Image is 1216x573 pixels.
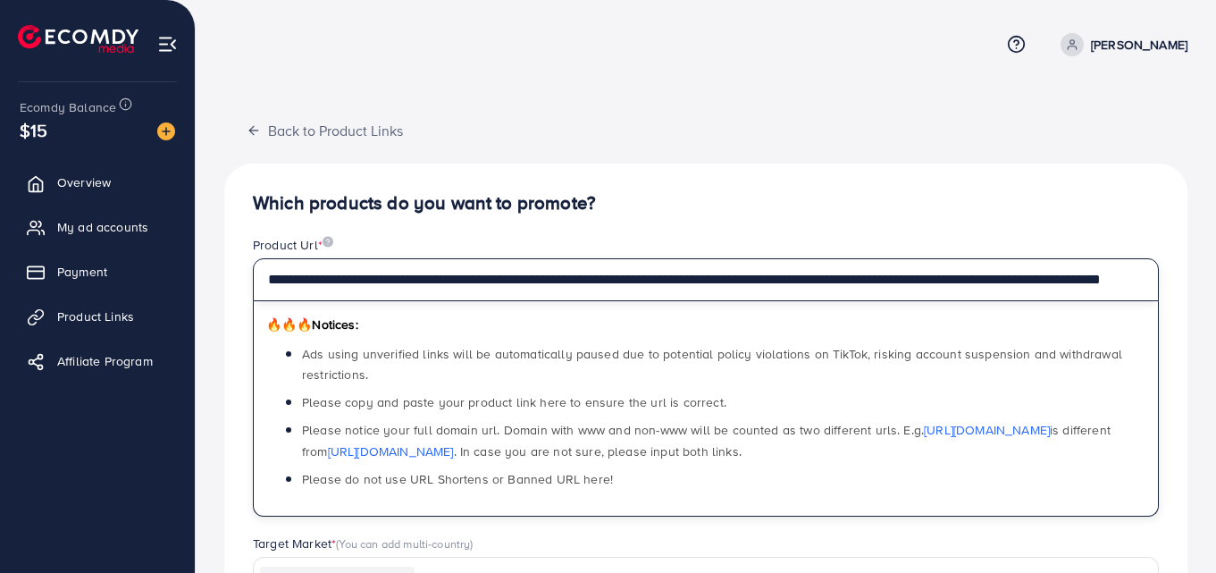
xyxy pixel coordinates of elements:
[336,535,473,552] span: (You can add multi-country)
[157,34,178,55] img: menu
[1140,493,1203,560] iframe: Chat
[13,254,181,290] a: Payment
[57,218,148,236] span: My ad accounts
[13,209,181,245] a: My ad accounts
[924,421,1050,439] a: [URL][DOMAIN_NAME]
[157,122,175,140] img: image
[57,352,153,370] span: Affiliate Program
[253,236,333,254] label: Product Url
[266,316,312,333] span: 🔥🔥🔥
[302,345,1122,383] span: Ads using unverified links will be automatically paused due to potential policy violations on Tik...
[13,343,181,379] a: Affiliate Program
[13,299,181,334] a: Product Links
[302,393,726,411] span: Please copy and paste your product link here to ensure the url is correct.
[20,98,116,116] span: Ecomdy Balance
[1053,33,1187,56] a: [PERSON_NAME]
[266,316,358,333] span: Notices:
[323,236,333,248] img: image
[57,173,111,191] span: Overview
[57,308,134,325] span: Product Links
[13,164,181,200] a: Overview
[20,117,47,143] span: $15
[302,470,613,488] span: Please do not use URL Shortens or Banned URL here!
[253,535,474,552] label: Target Market
[224,111,425,149] button: Back to Product Links
[302,421,1111,459] span: Please notice your full domain url. Domain with www and non-www will be counted as two different ...
[57,263,107,281] span: Payment
[1091,34,1187,55] p: [PERSON_NAME]
[328,442,454,460] a: [URL][DOMAIN_NAME]
[18,25,138,53] img: logo
[253,192,1159,215] h4: Which products do you want to promote?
